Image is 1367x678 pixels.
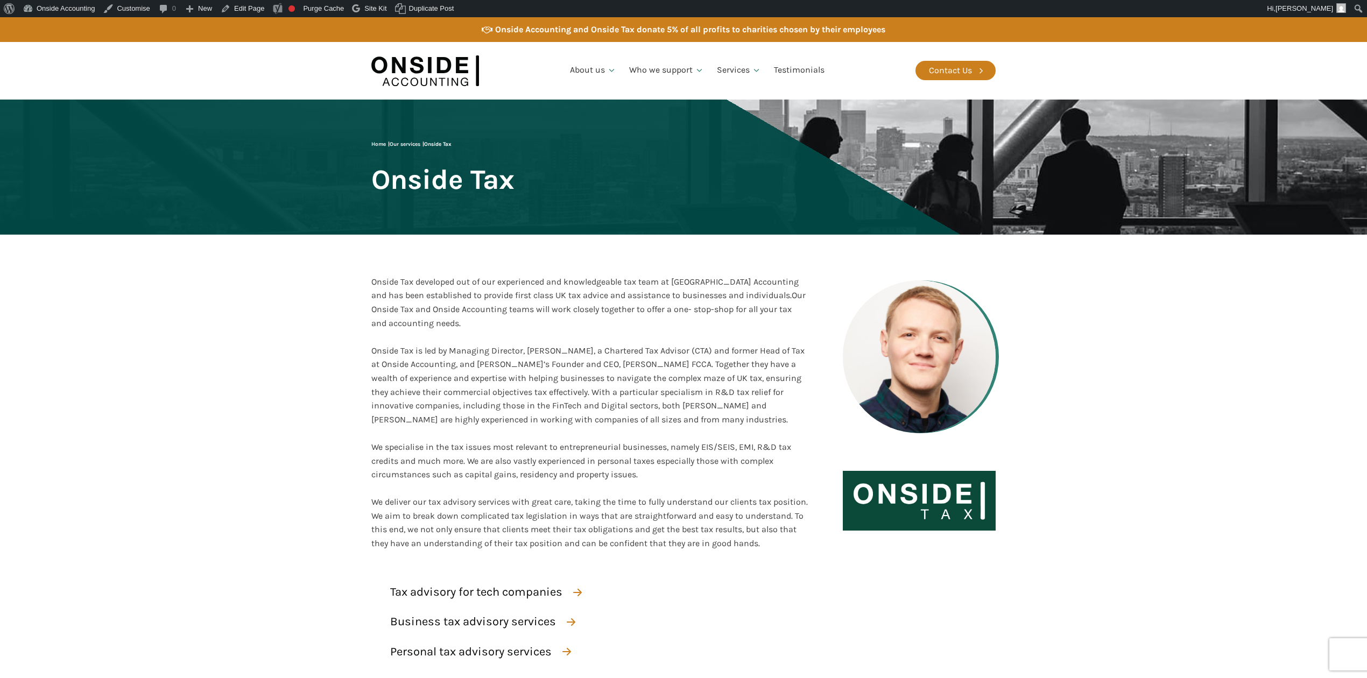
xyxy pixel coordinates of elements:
[390,642,552,661] div: Personal tax advisory services
[371,330,808,550] div: Onside Tax is led by Managing Director, [PERSON_NAME], a Chartered Tax Advisor (CTA) and former H...
[495,23,885,37] div: Onside Accounting and Onside Tax donate 5% of all profits to charities chosen by their employees
[371,141,452,147] span: | |
[377,580,591,604] a: Tax advisory for tech companies
[371,165,515,194] span: Onside Tax
[377,640,581,664] a: Personal tax advisory services
[377,610,585,634] a: Business tax advisory services
[1276,4,1333,12] span: [PERSON_NAME]
[371,141,386,147] a: Home
[915,61,996,80] a: Contact Us
[623,52,710,89] a: Who we support
[390,612,556,631] div: Business tax advisory services
[710,52,767,89] a: Services
[371,50,479,91] img: Onside Accounting
[767,52,831,89] a: Testimonials
[371,290,806,328] span: Our Onside Tax and Onside Accounting teams will work closely together to offer a one- stop-shop f...
[390,141,420,147] a: Our services
[929,63,972,77] div: Contact Us
[371,275,808,330] div: Onside Tax developed out of our experienced and knowledgeable tax team at [GEOGRAPHIC_DATA] Accou...
[288,5,295,12] div: Focus keyphrase not set
[563,52,623,89] a: About us
[364,4,386,12] span: Site Kit
[424,141,452,147] span: Onside Tax
[390,583,562,602] div: Tax advisory for tech companies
